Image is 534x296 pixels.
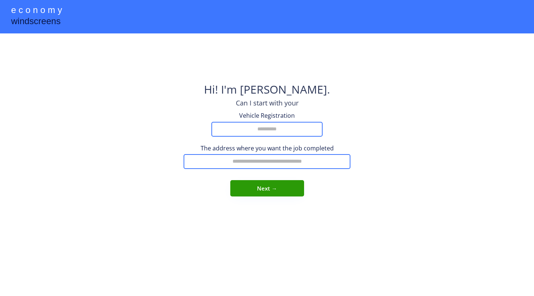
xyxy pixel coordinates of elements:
[230,111,304,120] div: Vehicle Registration
[11,4,62,18] div: e c o n o m y
[11,15,60,29] div: windscreens
[204,82,330,98] div: Hi! I'm [PERSON_NAME].
[230,180,304,196] button: Next →
[236,98,299,108] div: Can I start with your
[184,144,350,152] div: The address where you want the job completed
[248,41,286,78] img: yH5BAEAAAAALAAAAAABAAEAAAIBRAA7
